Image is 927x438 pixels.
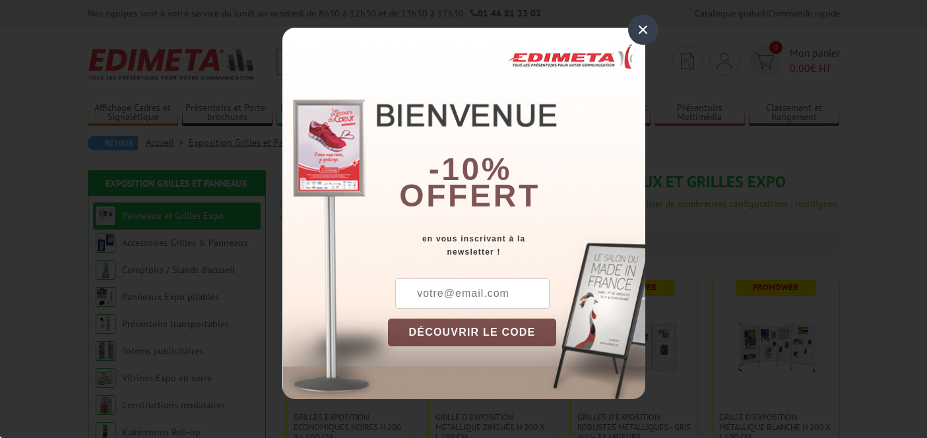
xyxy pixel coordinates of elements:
input: votre@email.com [395,278,550,309]
div: × [628,15,658,45]
font: offert [399,178,540,213]
b: -10% [429,152,512,187]
div: en vous inscrivant à la newsletter ! [388,232,645,259]
button: DÉCOUVRIR LE CODE [388,319,557,346]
